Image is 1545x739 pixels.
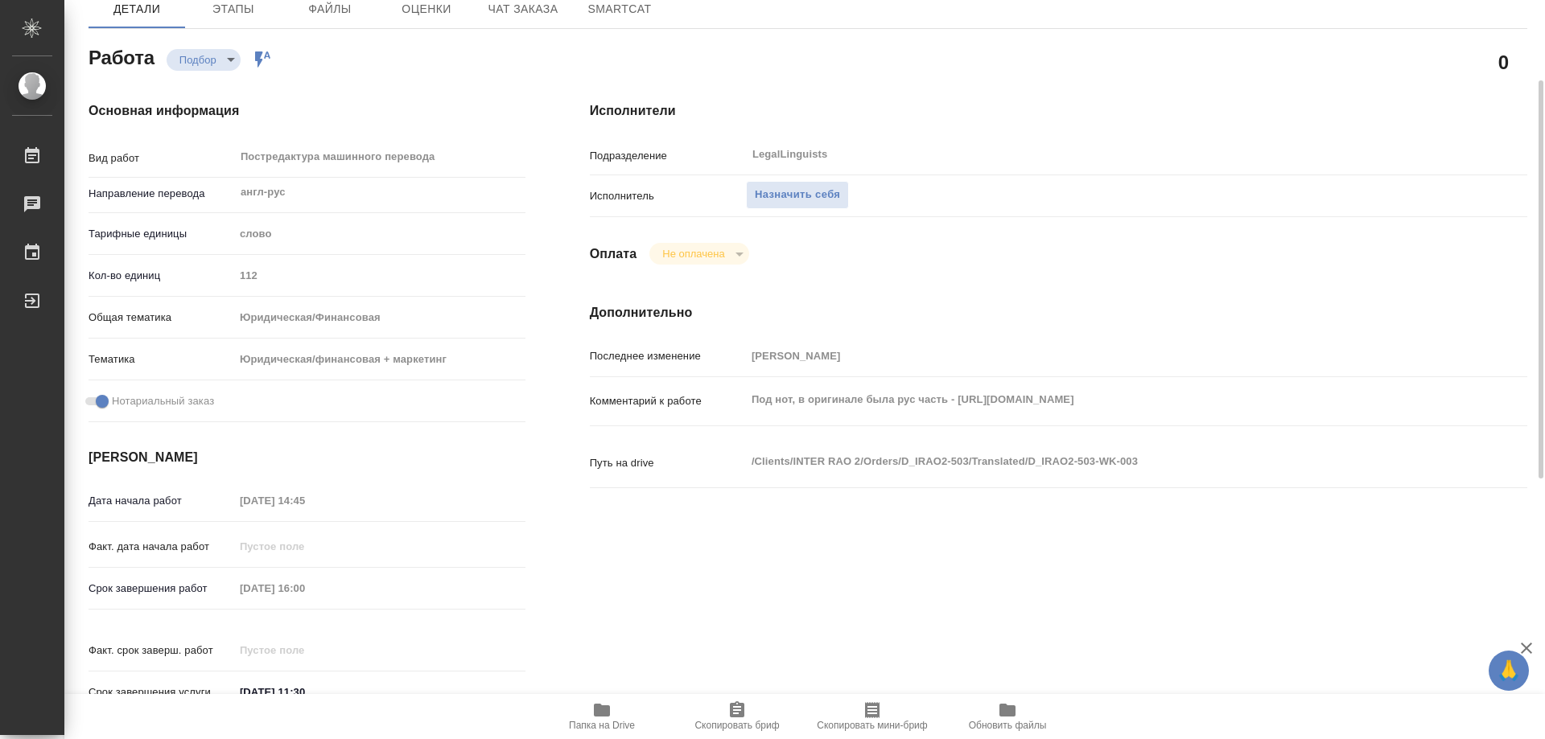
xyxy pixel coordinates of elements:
[590,303,1527,322] h4: Дополнительно
[746,386,1449,413] textarea: Под нот, в оригинале была рус часть - [URL][DOMAIN_NAME]
[746,181,849,209] button: Назначить себя
[940,694,1075,739] button: Обновить файлы
[234,577,375,600] input: Пустое поле
[534,694,669,739] button: Папка на Drive
[746,448,1449,475] textarea: /Clients/INTER RAO 2/Orders/D_IRAO2-503/Translated/D_IRAO2-503-WK-003
[89,684,234,700] p: Срок завершения услуги
[175,53,221,67] button: Подбор
[746,344,1449,367] input: Пустое поле
[649,243,748,265] div: Подбор
[657,247,729,261] button: Не оплачена
[89,186,234,202] p: Направление перевода
[590,244,637,264] h4: Оплата
[89,101,525,121] h4: Основная информация
[569,720,635,731] span: Папка на Drive
[89,42,154,71] h2: Работа
[590,348,746,364] p: Последнее изменение
[1489,651,1529,691] button: 🙏
[89,226,234,242] p: Тарифные единицы
[694,720,779,731] span: Скопировать бриф
[234,220,525,248] div: слово
[234,346,525,373] div: Юридическая/финансовая + маркетинг
[590,101,1527,121] h4: Исполнители
[234,489,375,512] input: Пустое поле
[669,694,805,739] button: Скопировать бриф
[112,393,214,409] span: Нотариальный заказ
[590,148,746,164] p: Подразделение
[89,150,234,166] p: Вид работ
[234,680,375,704] input: ✎ Введи что-нибудь
[234,264,525,287] input: Пустое поле
[755,186,840,204] span: Назначить себя
[167,49,241,71] div: Подбор
[89,351,234,367] p: Тематика
[234,304,525,331] div: Юридическая/Финансовая
[89,581,234,597] p: Срок завершения работ
[234,638,375,662] input: Пустое поле
[89,643,234,659] p: Факт. срок заверш. работ
[234,535,375,558] input: Пустое поле
[1498,48,1509,76] h2: 0
[817,720,927,731] span: Скопировать мини-бриф
[805,694,940,739] button: Скопировать мини-бриф
[590,393,746,409] p: Комментарий к работе
[89,310,234,326] p: Общая тематика
[590,188,746,204] p: Исполнитель
[89,448,525,467] h4: [PERSON_NAME]
[89,539,234,555] p: Факт. дата начала работ
[969,720,1047,731] span: Обновить файлы
[1495,654,1522,688] span: 🙏
[89,493,234,509] p: Дата начала работ
[89,268,234,284] p: Кол-во единиц
[590,455,746,471] p: Путь на drive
